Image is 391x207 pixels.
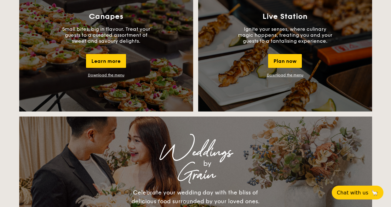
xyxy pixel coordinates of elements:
div: Celebrate your wedding day with the bliss of delicious food surrounded by your loved ones. [125,188,267,206]
h3: Canapes [89,12,123,21]
span: 🦙 [371,189,378,196]
h3: Live Station [262,12,308,21]
button: Chat with us🦙 [332,186,383,199]
div: Weddings [75,147,317,158]
div: Learn more [86,54,126,68]
a: Download the menu [267,73,303,77]
span: Chat with us [337,190,368,196]
div: Grain [75,169,317,181]
a: Download the menu [88,73,124,77]
p: Ignite your senses, where culinary magic happens, treating you and your guests to a tantalising e... [238,26,332,44]
div: by [98,158,317,169]
div: Plan now [268,54,302,68]
p: Small bites, big in flavour. Treat your guests to a curated assortment of sweet and savoury delig... [59,26,153,44]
